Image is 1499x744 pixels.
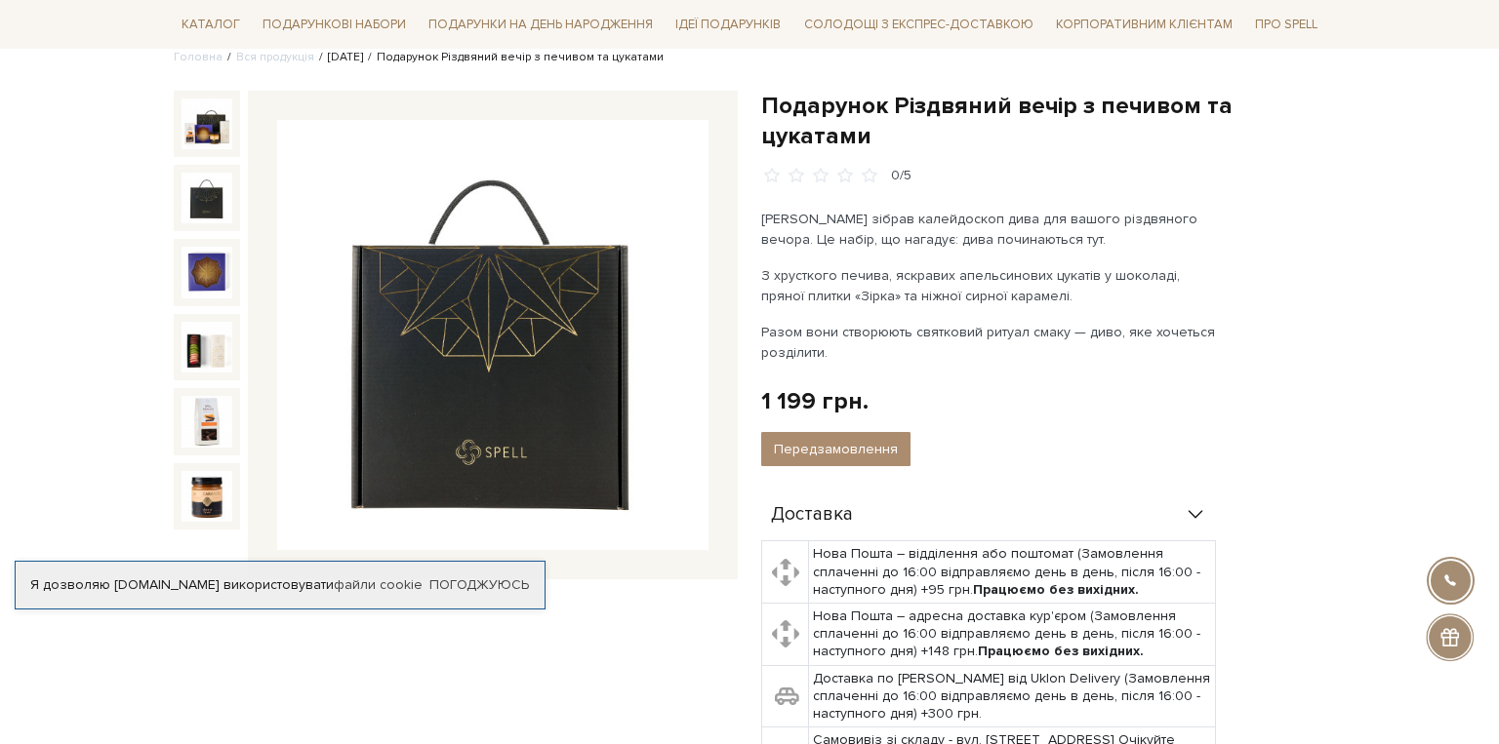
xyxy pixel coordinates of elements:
[761,91,1325,151] h1: Подарунок Різдвяний вечір з печивом та цукатами
[761,265,1219,306] p: З хрусткого печива, яскравих апельсинових цукатів у шоколаді, пряної плитки «Зірка» та ніжної сир...
[182,247,232,297] img: Подарунок Різдвяний вечір з печивом та цукатами
[236,50,314,64] a: Вся продукція
[174,50,223,64] a: Головна
[277,120,709,551] img: Подарунок Різдвяний вечір з печивом та цукатами
[182,471,232,522] img: Подарунок Різдвяний вечір з печивом та цукатами
[16,576,545,594] div: Я дозволяю [DOMAIN_NAME] використовувати
[328,50,363,64] a: [DATE]
[334,576,423,593] a: файли cookie
[891,167,912,185] div: 0/5
[761,386,869,416] div: 1 199 грн.
[421,10,661,40] a: Подарунки на День народження
[1247,10,1325,40] a: Про Spell
[771,506,853,524] span: Доставка
[182,173,232,223] img: Подарунок Різдвяний вечір з печивом та цукатами
[182,98,232,149] img: Подарунок Різдвяний вечір з печивом та цукатами
[182,322,232,372] img: Подарунок Різдвяний вечір з печивом та цукатами
[1048,10,1240,40] a: Корпоративним клієнтам
[809,665,1216,727] td: Доставка по [PERSON_NAME] від Uklon Delivery (Замовлення сплаченні до 16:00 відправляємо день в д...
[182,396,232,447] img: Подарунок Різдвяний вечір з печивом та цукатами
[796,8,1041,41] a: Солодощі з експрес-доставкою
[174,10,248,40] a: Каталог
[761,209,1219,250] p: [PERSON_NAME] зібрав калейдоскоп дива для вашого різдвяного вечора. Це набір, що нагадує: дива по...
[978,643,1144,659] b: Працюємо без вихідних.
[761,322,1219,363] p: Разом вони створюють святковий ритуал смаку — диво, яке хочеться розділити.
[809,541,1216,604] td: Нова Пошта – відділення або поштомат (Замовлення сплаченні до 16:00 відправляємо день в день, піс...
[668,10,789,40] a: Ідеї подарунків
[255,10,414,40] a: Подарункові набори
[973,581,1139,598] b: Працюємо без вихідних.
[761,432,911,466] button: Передзамовлення
[363,49,664,66] li: Подарунок Різдвяний вечір з печивом та цукатами
[429,576,529,594] a: Погоджуюсь
[809,604,1216,666] td: Нова Пошта – адресна доставка кур'єром (Замовлення сплаченні до 16:00 відправляємо день в день, п...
